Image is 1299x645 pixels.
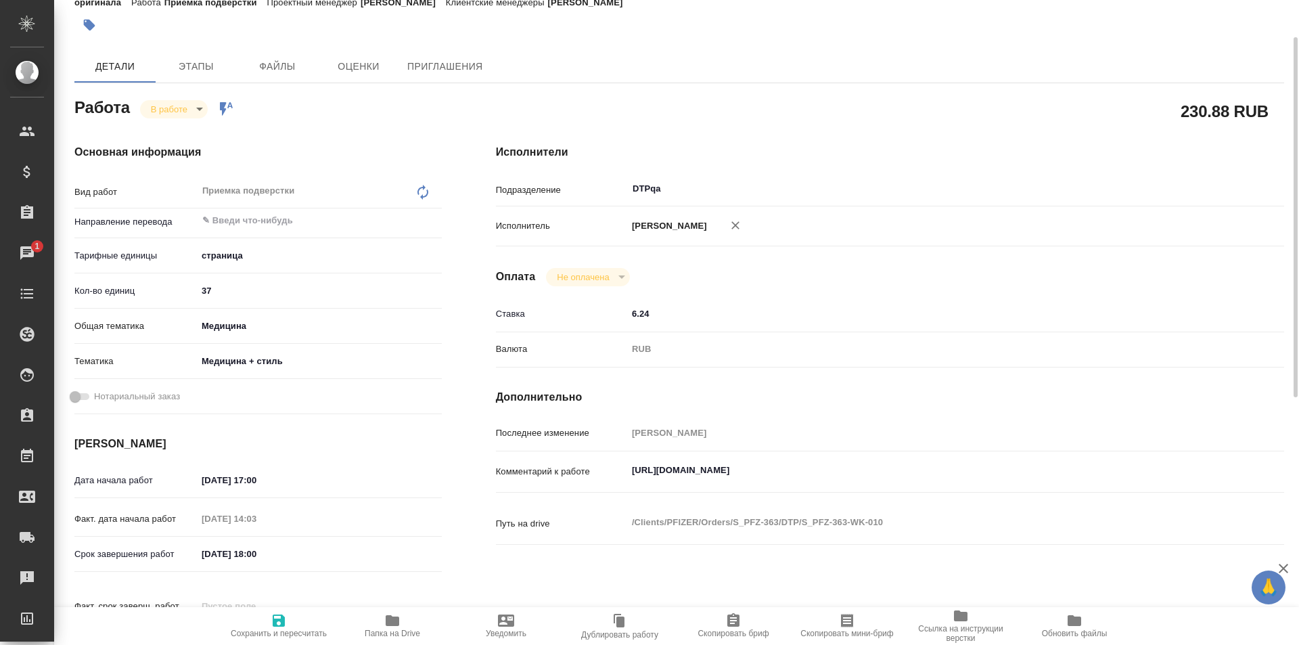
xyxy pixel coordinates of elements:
span: Обновить файлы [1042,629,1108,638]
p: Кол-во единиц [74,284,197,298]
button: 🙏 [1252,571,1285,604]
span: Приглашения [407,58,483,75]
span: Детали [83,58,147,75]
span: 1 [26,240,47,253]
input: Пустое поле [197,509,315,529]
button: Не оплачена [553,271,613,283]
p: Общая тематика [74,319,197,333]
p: Комментарий к работе [496,465,627,479]
h4: Дополнительно [496,389,1284,405]
p: Направление перевода [74,215,197,229]
div: RUB [627,338,1218,361]
a: 1 [3,236,51,270]
button: Дублировать работу [563,607,677,645]
button: Папка на Drive [336,607,449,645]
textarea: [URL][DOMAIN_NAME] [627,459,1218,482]
p: Последнее изменение [496,426,627,440]
button: Удалить исполнителя [721,210,750,240]
button: Скопировать бриф [677,607,790,645]
button: Сохранить и пересчитать [222,607,336,645]
p: Факт. дата начала работ [74,512,197,526]
p: Срок завершения работ [74,548,197,561]
span: Дублировать работу [581,630,658,640]
input: ✎ Введи что-нибудь [197,544,315,564]
div: Медицина + стиль [197,350,442,373]
h4: Оплата [496,269,536,285]
span: Скопировать бриф [698,629,769,638]
p: Вид работ [74,185,197,199]
p: Путь на drive [496,517,627,531]
span: Файлы [245,58,310,75]
div: В работе [140,100,208,118]
input: ✎ Введи что-нибудь [197,281,442,301]
span: Оценки [326,58,391,75]
p: Тематика [74,355,197,368]
button: Скопировать мини-бриф [790,607,904,645]
h2: 230.88 RUB [1181,99,1269,123]
input: ✎ Введи что-нибудь [201,213,392,229]
input: ✎ Введи что-нибудь [197,470,315,490]
h4: Основная информация [74,144,442,160]
div: В работе [546,268,629,286]
button: В работе [147,104,191,115]
p: Тарифные единицы [74,249,197,263]
button: Open [1211,187,1214,190]
p: Дата начала работ [74,474,197,487]
span: 🙏 [1257,573,1280,602]
div: Медицина [197,315,442,338]
span: Сохранить и пересчитать [231,629,327,638]
span: Уведомить [486,629,526,638]
span: Ссылка на инструкции верстки [912,624,1009,643]
p: Факт. срок заверш. работ [74,600,197,613]
input: Пустое поле [197,596,315,616]
textarea: /Clients/PFIZER/Orders/S_PFZ-363/DTP/S_PFZ-363-WK-010 [627,511,1218,534]
input: Пустое поле [627,423,1218,443]
h4: [PERSON_NAME] [74,436,442,452]
p: Подразделение [496,183,627,197]
button: Open [434,219,437,222]
button: Добавить тэг [74,10,104,40]
div: страница [197,244,442,267]
input: ✎ Введи что-нибудь [627,304,1218,324]
h4: Исполнители [496,144,1284,160]
p: Ставка [496,307,627,321]
button: Ссылка на инструкции верстки [904,607,1018,645]
h2: Работа [74,94,130,118]
p: Исполнитель [496,219,627,233]
span: Нотариальный заказ [94,390,180,403]
button: Обновить файлы [1018,607,1131,645]
p: Валюта [496,342,627,356]
p: [PERSON_NAME] [627,219,707,233]
span: Скопировать мини-бриф [800,629,893,638]
span: Папка на Drive [365,629,420,638]
button: Уведомить [449,607,563,645]
span: Этапы [164,58,229,75]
